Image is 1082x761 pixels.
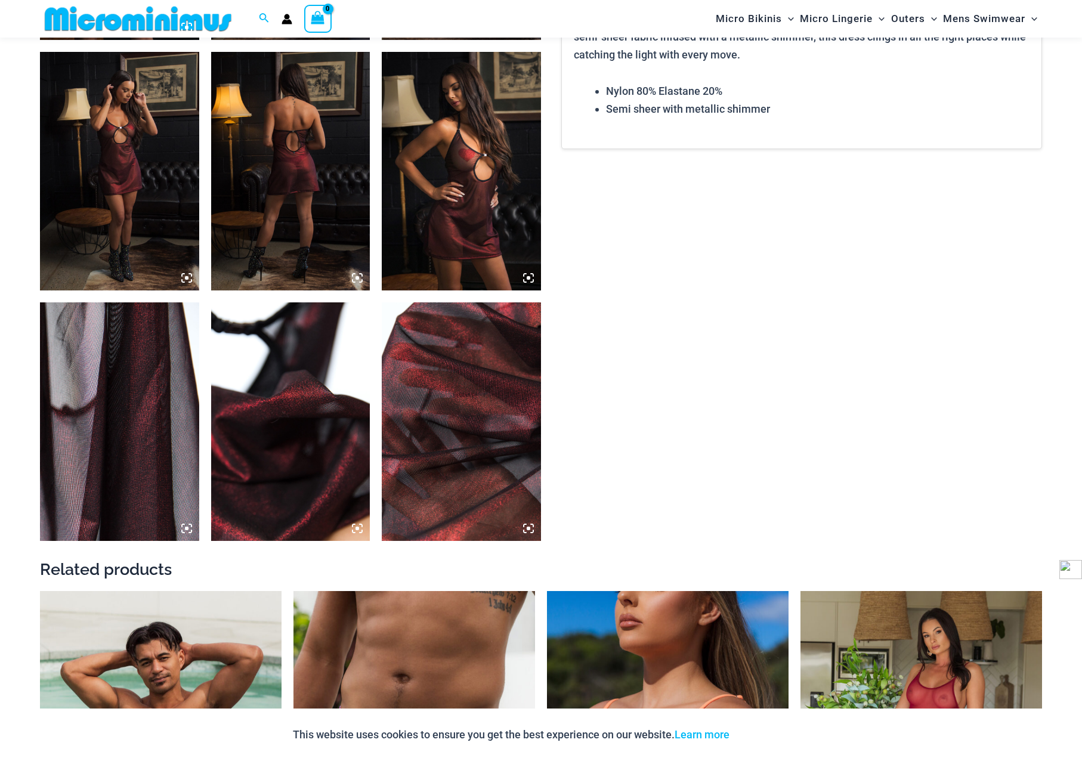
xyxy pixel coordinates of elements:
button: Accept [738,720,789,749]
span: Outers [891,4,925,34]
img: MM SHOP LOGO FLAT [40,5,236,32]
a: Micro BikinisMenu ToggleMenu Toggle [713,4,797,34]
a: View Shopping Cart, empty [304,5,332,32]
span: Menu Toggle [782,4,794,34]
span: Mens Swimwear [943,4,1025,34]
h2: Related products [40,559,1042,580]
img: Midnight Shimmer Red 5131 Dress [382,302,541,541]
a: Learn more [675,728,729,741]
a: Search icon link [259,11,270,26]
a: Mens SwimwearMenu ToggleMenu Toggle [940,4,1040,34]
p: This website uses cookies to ensure you get the best experience on our website. [293,726,729,744]
img: Midnight Shimmer Red 5131 Dress [211,52,370,290]
li: Nylon 80% Elastane 20% [606,82,1030,100]
span: Menu Toggle [1025,4,1037,34]
img: Midnight Shimmer Red 5131 Dress [40,52,199,290]
img: Midnight Shimmer Red 5131 Dress [40,302,199,541]
span: Menu Toggle [925,4,937,34]
img: Midnight Shimmer Red 5131 Dress [211,302,370,541]
a: Account icon link [282,14,292,24]
a: OutersMenu ToggleMenu Toggle [888,4,940,34]
a: Micro LingerieMenu ToggleMenu Toggle [797,4,888,34]
nav: Site Navigation [711,2,1042,36]
span: Menu Toggle [873,4,885,34]
span: Micro Bikinis [716,4,782,34]
img: side-widget.svg [1059,560,1082,579]
span: Micro Lingerie [800,4,873,34]
li: Semi sheer with metallic shimmer [606,100,1030,118]
img: Midnight Shimmer Red 5131 Dress [382,52,541,290]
